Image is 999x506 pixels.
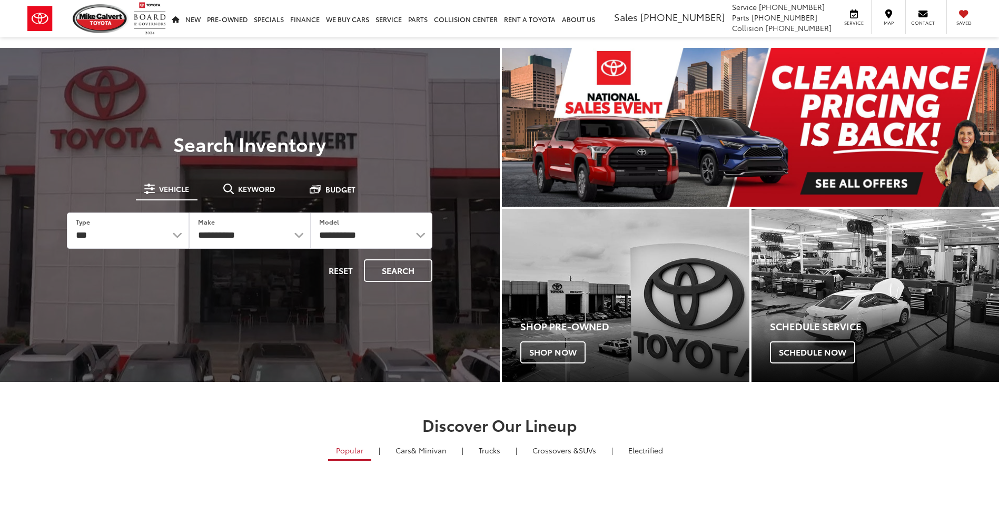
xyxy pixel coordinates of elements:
[459,445,466,456] li: |
[770,321,999,332] h4: Schedule Service
[620,441,671,459] a: Electrified
[766,23,832,33] span: [PHONE_NUMBER]
[328,441,371,461] a: Popular
[325,186,355,193] span: Budget
[770,341,855,363] span: Schedule Now
[44,133,456,154] h3: Search Inventory
[842,19,866,26] span: Service
[732,2,757,12] span: Service
[751,209,999,382] a: Schedule Service Schedule Now
[751,209,999,382] div: Toyota
[364,259,432,282] button: Search
[73,4,128,33] img: Mike Calvert Toyota
[319,217,339,226] label: Model
[411,445,447,456] span: & Minivan
[471,441,508,459] a: Trucks
[513,445,520,456] li: |
[198,217,215,226] label: Make
[732,12,749,23] span: Parts
[502,209,749,382] div: Toyota
[952,19,975,26] span: Saved
[388,441,454,459] a: Cars
[614,10,638,24] span: Sales
[520,321,749,332] h4: Shop Pre-Owned
[911,19,935,26] span: Contact
[128,416,871,433] h2: Discover Our Lineup
[609,445,616,456] li: |
[238,185,275,193] span: Keyword
[640,10,725,24] span: [PHONE_NUMBER]
[877,19,900,26] span: Map
[525,441,604,459] a: SUVs
[320,259,362,282] button: Reset
[520,341,586,363] span: Shop Now
[376,445,383,456] li: |
[751,12,817,23] span: [PHONE_NUMBER]
[76,217,90,226] label: Type
[532,445,579,456] span: Crossovers &
[732,23,764,33] span: Collision
[159,185,189,193] span: Vehicle
[502,209,749,382] a: Shop Pre-Owned Shop Now
[759,2,825,12] span: [PHONE_NUMBER]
